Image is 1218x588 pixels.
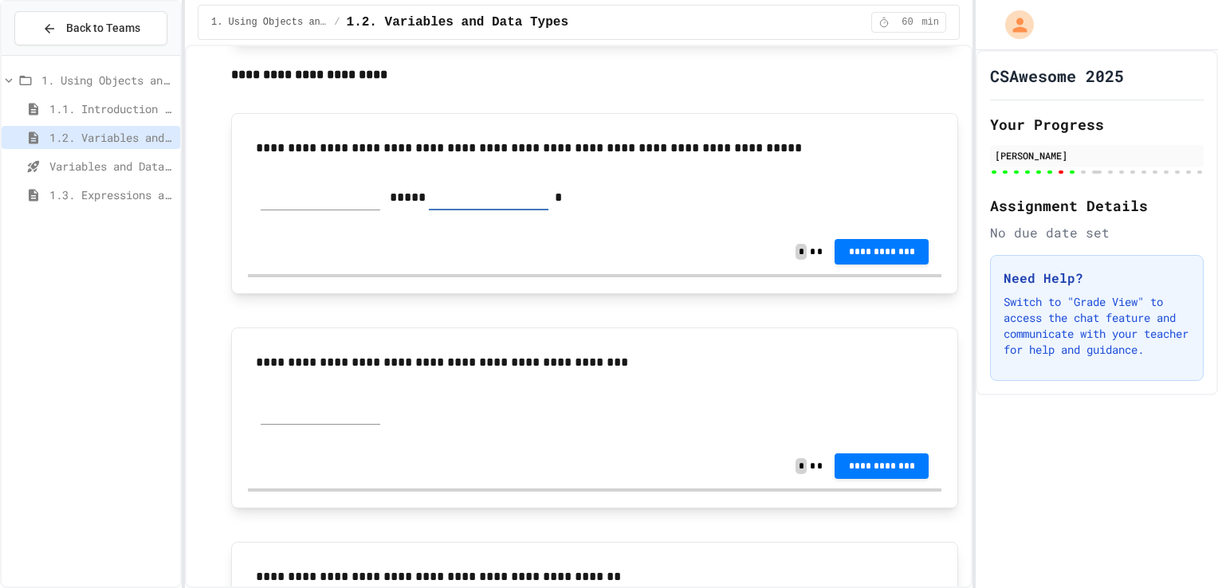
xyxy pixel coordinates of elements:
[990,194,1204,217] h2: Assignment Details
[66,20,140,37] span: Back to Teams
[921,16,939,29] span: min
[995,148,1199,163] div: [PERSON_NAME]
[49,158,174,174] span: Variables and Data Types - Quiz
[990,113,1204,135] h2: Your Progress
[41,72,174,88] span: 1. Using Objects and Methods
[49,100,174,117] span: 1.1. Introduction to Algorithms, Programming, and Compilers
[1004,294,1190,358] p: Switch to "Grade View" to access the chat feature and communicate with your teacher for help and ...
[49,186,174,203] span: 1.3. Expressions and Output [New]
[894,16,920,29] span: 60
[334,16,340,29] span: /
[14,11,167,45] button: Back to Teams
[347,13,568,32] span: 1.2. Variables and Data Types
[1004,269,1190,288] h3: Need Help?
[990,223,1204,242] div: No due date set
[49,129,174,146] span: 1.2. Variables and Data Types
[988,6,1038,43] div: My Account
[990,65,1124,87] h1: CSAwesome 2025
[211,16,328,29] span: 1. Using Objects and Methods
